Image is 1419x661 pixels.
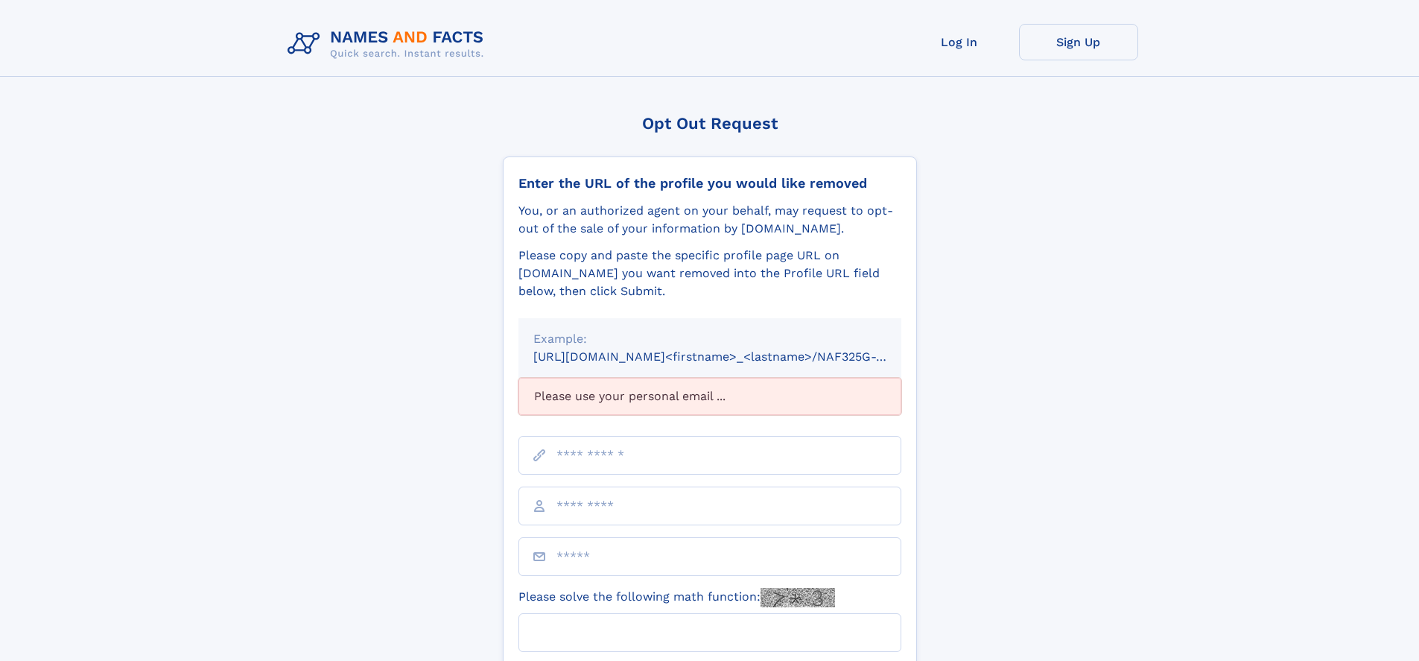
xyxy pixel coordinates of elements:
div: Opt Out Request [503,114,917,133]
img: Logo Names and Facts [282,24,496,64]
div: Enter the URL of the profile you would like removed [518,175,901,192]
label: Please solve the following math function: [518,588,835,607]
div: Please use your personal email ... [518,378,901,415]
a: Log In [900,24,1019,60]
small: [URL][DOMAIN_NAME]<firstname>_<lastname>/NAF325G-xxxxxxxx [533,350,930,364]
div: Please copy and paste the specific profile page URL on [DOMAIN_NAME] you want removed into the Pr... [518,247,901,300]
div: Example: [533,330,886,348]
a: Sign Up [1019,24,1138,60]
div: You, or an authorized agent on your behalf, may request to opt-out of the sale of your informatio... [518,202,901,238]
